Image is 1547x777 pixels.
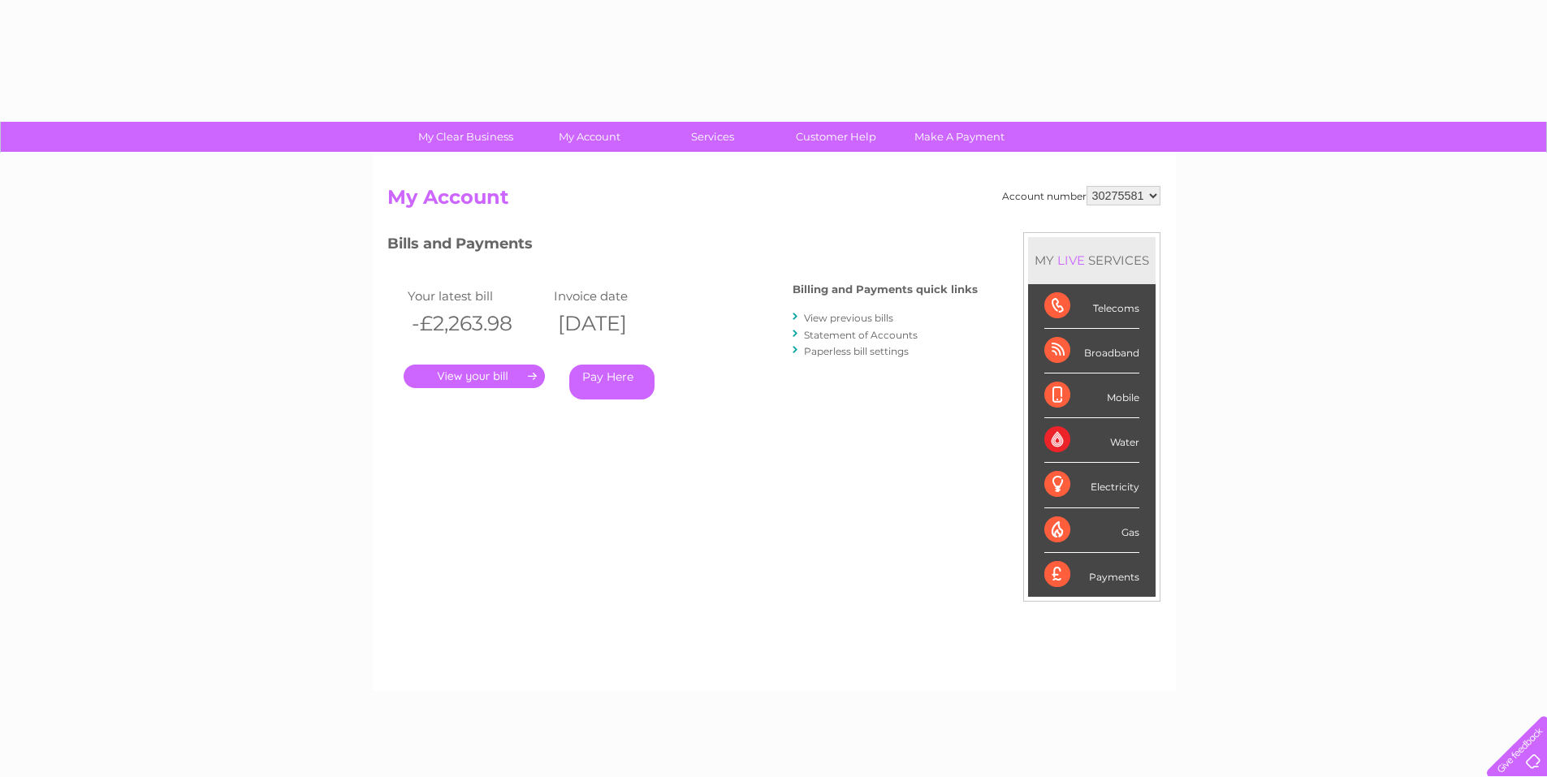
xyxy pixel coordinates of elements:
a: Customer Help [769,122,903,152]
div: Payments [1044,553,1139,597]
div: Water [1044,418,1139,463]
a: Paperless bill settings [804,345,909,357]
a: My Clear Business [399,122,533,152]
div: Electricity [1044,463,1139,507]
th: -£2,263.98 [404,307,550,340]
div: Broadband [1044,329,1139,373]
a: . [404,365,545,388]
div: LIVE [1054,253,1088,268]
td: Invoice date [550,285,696,307]
h3: Bills and Payments [387,232,978,261]
div: MY SERVICES [1028,237,1156,283]
a: Make A Payment [892,122,1026,152]
a: Statement of Accounts [804,329,918,341]
div: Gas [1044,508,1139,553]
div: Mobile [1044,373,1139,418]
h4: Billing and Payments quick links [793,283,978,296]
th: [DATE] [550,307,696,340]
a: Pay Here [569,365,655,399]
a: Services [646,122,780,152]
a: My Account [522,122,656,152]
td: Your latest bill [404,285,550,307]
div: Account number [1002,186,1160,205]
a: View previous bills [804,312,893,324]
h2: My Account [387,186,1160,217]
div: Telecoms [1044,284,1139,329]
